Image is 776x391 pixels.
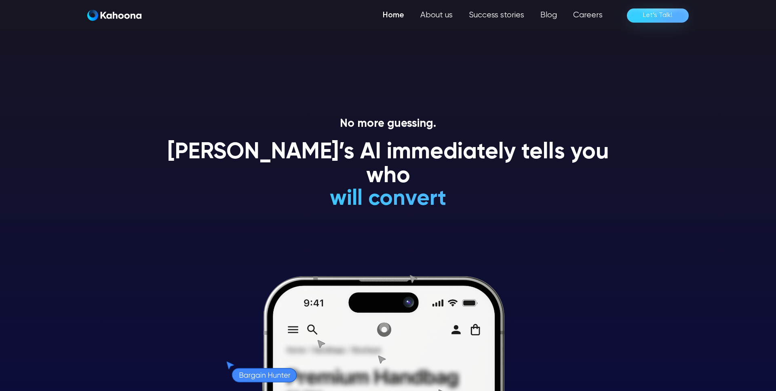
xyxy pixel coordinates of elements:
h1: will convert [269,187,507,211]
a: Home [375,7,412,23]
img: Kahoona logo white [87,10,141,21]
p: No more guessing. [158,117,618,131]
a: Let’s Talk! [627,8,689,23]
div: Let’s Talk! [643,9,673,22]
a: Blog [532,7,565,23]
a: About us [412,7,461,23]
a: Success stories [461,7,532,23]
h1: [PERSON_NAME]’s AI immediately tells you who [158,141,618,189]
a: home [87,10,141,21]
a: Careers [565,7,611,23]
